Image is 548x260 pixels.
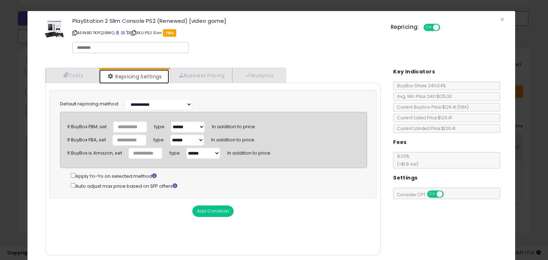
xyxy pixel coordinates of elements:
span: OFF [443,191,454,197]
h5: Key Indicators [393,67,435,76]
span: ON [424,25,433,31]
span: ( FBA ) [457,104,469,110]
span: BuyBox Share 24h: 54% [394,83,446,89]
button: Add Condition [192,206,234,217]
a: Business Pricing [170,68,232,83]
span: type [153,134,164,143]
a: Your listing only [126,30,130,36]
span: OFF [439,25,450,31]
span: 8.00 % [394,153,418,167]
span: × [500,14,504,25]
span: $126.41 [442,104,469,110]
span: In addition to price [212,121,255,130]
span: In addition to price [211,134,254,143]
img: 41D27hPb1oL._SL60_.jpg [44,18,65,40]
a: Analytics [232,68,285,83]
h3: PlayStation 2 Slim Console PS2 (Renewed) [video game] [72,18,380,24]
div: Auto adjust max price based on SFP offers [71,182,367,190]
h5: Settings [393,173,417,182]
span: In addition to price [227,147,270,156]
span: Current Listed Price: $126.41 [394,115,452,121]
span: Current Landed Price: $126.41 [394,125,456,131]
div: Apply Yo-Yo on selected method [71,172,367,180]
span: Current Buybox Price: [394,104,469,110]
a: All offer listings [121,30,125,36]
a: BuyBox page [116,30,120,36]
span: Consider CPT: [394,192,453,198]
span: (+$1.8 var) [394,161,418,167]
a: Repricing Settings [99,69,169,84]
a: Costs [46,68,99,83]
div: If BuyBox FBA, set [67,134,106,144]
span: ON [428,191,437,197]
span: FBA [163,29,176,37]
h5: Fees [393,138,407,147]
span: type [154,121,164,130]
h5: Repricing: [391,24,419,30]
span: type [169,147,180,156]
div: If BuyBox FBM, set [67,121,107,130]
div: If BuyBox is Amazon, set [67,147,122,157]
label: Default repricing method: [60,101,119,108]
span: Avg. Win Price 24h: $125.33 [394,93,452,99]
p: ASIN: B07KPQ2BWQ | SKU: PS2 Slim [72,27,380,38]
